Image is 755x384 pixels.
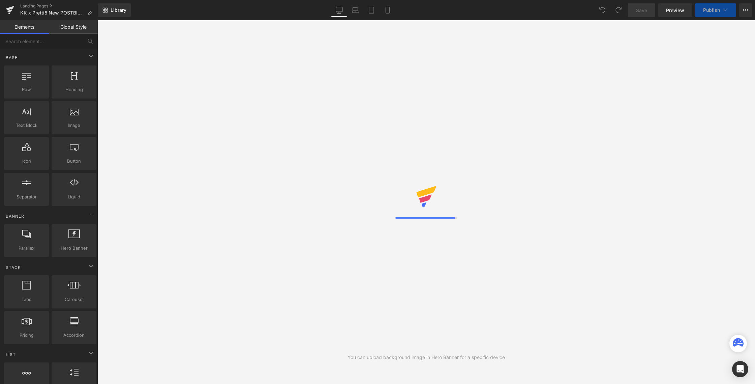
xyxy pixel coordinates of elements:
[98,3,131,17] a: New Library
[5,54,18,61] span: Base
[596,3,609,17] button: Undo
[612,3,625,17] button: Redo
[6,296,47,303] span: Tabs
[666,7,684,14] span: Preview
[347,3,363,17] a: Laptop
[5,213,25,219] span: Banner
[49,20,98,34] a: Global Style
[6,122,47,129] span: Text Block
[331,3,347,17] a: Desktop
[636,7,647,14] span: Save
[695,3,736,17] button: Publish
[111,7,126,13] span: Library
[20,10,85,16] span: KK x Pretti5 New POSTBIOTIC Promotion + Pretti5 5th Anniversary
[6,158,47,165] span: Icon
[703,7,720,13] span: Publish
[6,332,47,339] span: Pricing
[5,264,22,271] span: Stack
[5,351,17,358] span: List
[363,3,380,17] a: Tablet
[54,245,94,252] span: Hero Banner
[739,3,752,17] button: More
[6,86,47,93] span: Row
[54,86,94,93] span: Heading
[54,122,94,129] span: Image
[54,332,94,339] span: Accordion
[6,245,47,252] span: Parallax
[732,361,748,377] div: Open Intercom Messenger
[20,3,98,9] a: Landing Pages
[658,3,692,17] a: Preview
[348,354,505,361] div: You can upload background image in Hero Banner for a specific device
[6,193,47,200] span: Separator
[54,158,94,165] span: Button
[54,296,94,303] span: Carousel
[54,193,94,200] span: Liquid
[380,3,396,17] a: Mobile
